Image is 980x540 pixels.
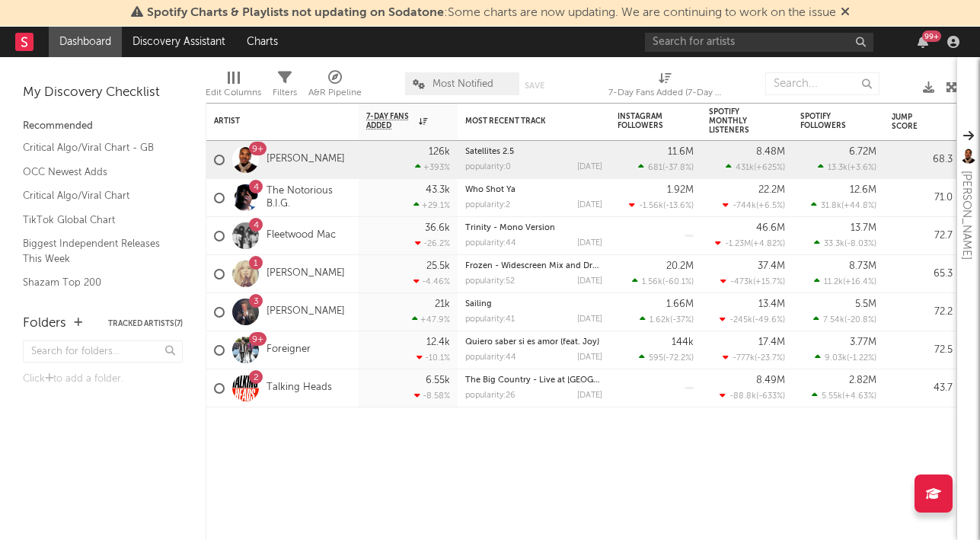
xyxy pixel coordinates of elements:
[849,147,876,157] div: 6.72M
[273,65,297,109] div: Filters
[815,353,876,363] div: ( )
[756,375,785,385] div: 8.49M
[23,235,168,267] a: Biggest Independent Releases This Week
[23,187,168,204] a: Critical Algo/Viral Chart
[415,238,450,248] div: -26.2 %
[666,261,694,271] div: 20.2M
[715,238,785,248] div: ( )
[415,162,450,172] div: +393 %
[753,240,783,248] span: +4.82 %
[665,278,691,286] span: -60.1 %
[465,117,579,126] div: Most Recent Track
[465,148,514,156] a: Satellites 2.5
[642,278,662,286] span: 1.56k
[844,392,874,401] span: +4.63 %
[465,148,602,156] div: Satellites 2.5
[425,223,450,233] div: 36.6k
[267,382,332,395] a: Talking Heads
[417,353,450,363] div: -10.1 %
[892,151,953,169] div: 68.3
[435,299,450,309] div: 21k
[672,316,691,324] span: -37 %
[824,278,843,286] span: 11.2k
[632,276,694,286] div: ( )
[918,36,928,48] button: 99+
[465,391,516,400] div: popularity: 26
[847,240,874,248] span: -8.03 %
[147,7,444,19] span: Spotify Charts & Playlists not updating on Sodatone
[666,354,691,363] span: -72.2 %
[206,84,261,102] div: Edit Columns
[426,261,450,271] div: 25.5k
[147,7,836,19] span: : Some charts are now updating. We are continuing to work on the issue
[957,171,975,260] div: [PERSON_NAME]
[465,239,516,248] div: popularity: 44
[465,262,602,270] div: Frozen - Widescreen Mix and Drums
[465,163,511,171] div: popularity: 0
[639,202,663,210] span: -1.56k
[465,186,516,194] a: Who Shot Ya
[23,212,168,228] a: TikTok Global Chart
[821,202,841,210] span: 31.8k
[267,229,336,242] a: Fleetwood Mac
[758,299,785,309] div: 13.4M
[726,162,785,172] div: ( )
[236,27,289,57] a: Charts
[849,261,876,271] div: 8.73M
[577,391,602,400] div: [DATE]
[426,337,450,347] div: 12.4k
[577,239,602,248] div: [DATE]
[308,65,362,109] div: A&R Pipeline
[426,375,450,385] div: 6.55k
[23,164,168,181] a: OCC Newest Adds
[723,353,785,363] div: ( )
[629,200,694,210] div: ( )
[366,112,415,130] span: 7-Day Fans Added
[729,392,756,401] span: -88.8k
[849,375,876,385] div: 2.82M
[412,315,450,324] div: +47.9 %
[730,278,753,286] span: -473k
[666,202,691,210] span: -13.6 %
[850,185,876,195] div: 12.6M
[267,305,345,318] a: [PERSON_NAME]
[855,299,876,309] div: 5.5M
[23,370,183,388] div: Click to add a folder.
[665,164,691,172] span: -37.8 %
[825,354,847,363] span: 9.03k
[465,277,515,286] div: popularity: 52
[850,164,874,172] span: +3.6 %
[23,315,66,333] div: Folders
[577,201,602,209] div: [DATE]
[465,300,492,308] a: Sailing
[465,224,602,232] div: Trinity - Mono Version
[429,147,450,157] div: 126k
[648,164,662,172] span: 681
[892,379,953,398] div: 43.7
[23,274,168,291] a: Shazam Top 200
[23,117,183,136] div: Recommended
[725,240,751,248] span: -1.23M
[649,354,663,363] span: 595
[849,354,874,363] span: -1.22 %
[892,303,953,321] div: 72.2
[668,147,694,157] div: 11.6M
[650,316,670,324] span: 1.62k
[465,300,602,308] div: Sailing
[824,240,844,248] span: 33.3k
[49,27,122,57] a: Dashboard
[733,354,755,363] span: -777k
[845,278,874,286] span: +16.4 %
[733,202,756,210] span: -744k
[851,223,876,233] div: 13.7M
[308,84,362,102] div: A&R Pipeline
[525,81,544,90] button: Save
[892,341,953,359] div: 72.5
[267,267,345,280] a: [PERSON_NAME]
[892,113,930,131] div: Jump Score
[108,320,183,328] button: Tracked Artists(7)
[755,278,783,286] span: +15.7 %
[666,299,694,309] div: 1.66M
[413,200,450,210] div: +29.1 %
[465,338,602,347] div: Quiero saber si es amor (feat. Joy)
